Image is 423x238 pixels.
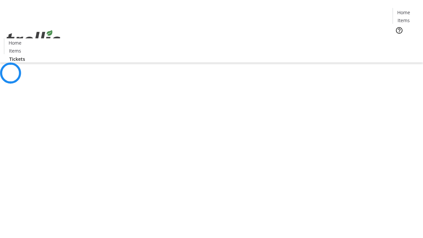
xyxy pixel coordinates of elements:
a: Items [393,17,414,24]
span: Home [9,39,21,46]
img: Orient E2E Organization 9WygBC0EK7's Logo [4,23,63,56]
button: Help [393,24,406,37]
span: Items [398,17,410,24]
span: Tickets [398,38,414,45]
a: Tickets [393,38,419,45]
a: Home [4,39,25,46]
a: Home [393,9,414,16]
span: Tickets [9,56,25,62]
a: Items [4,47,25,54]
span: Items [9,47,21,54]
a: Tickets [4,56,30,62]
span: Home [397,9,410,16]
